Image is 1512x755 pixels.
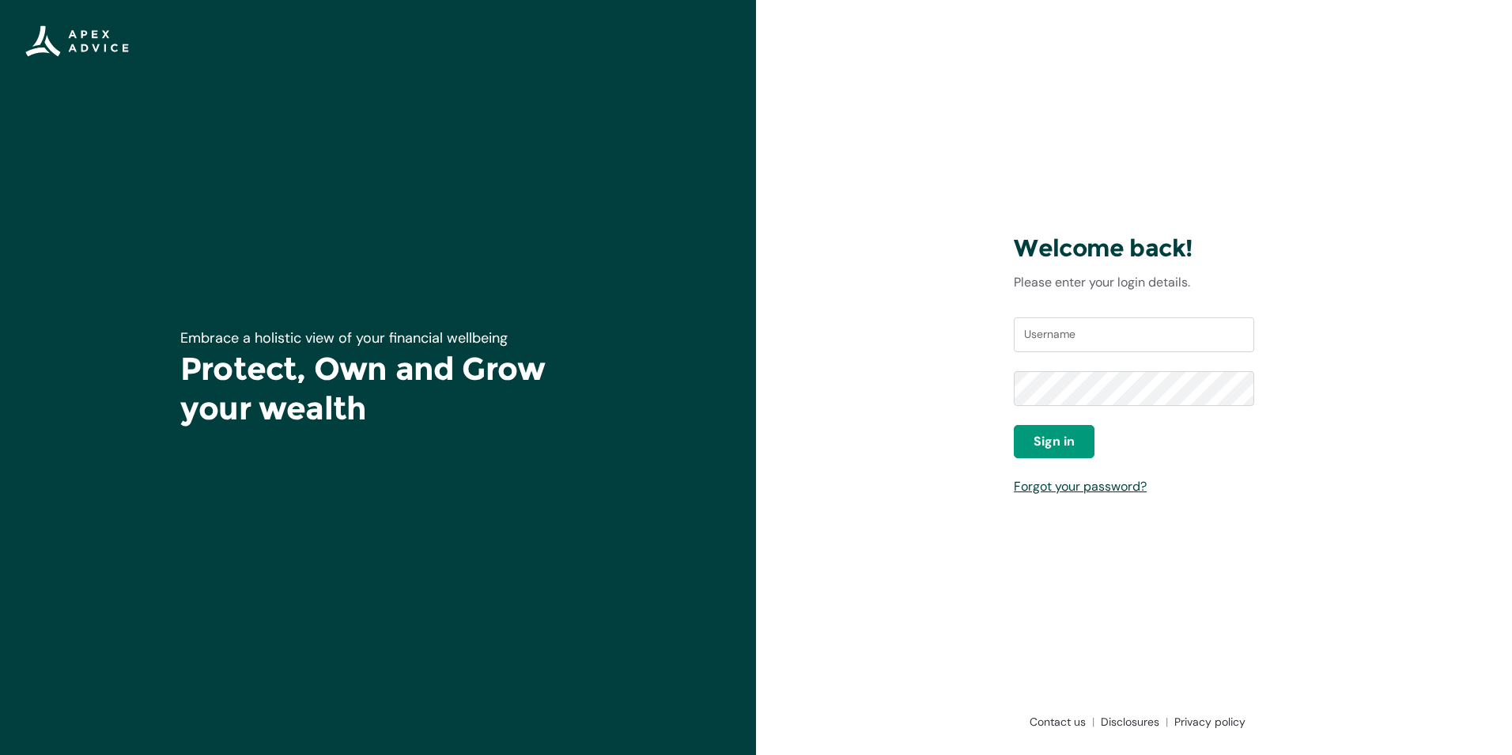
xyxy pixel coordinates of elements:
input: Username [1014,317,1254,352]
img: Apex Advice Group [25,25,129,57]
a: Forgot your password? [1014,478,1147,495]
a: Privacy policy [1168,714,1246,730]
span: Embrace a holistic view of your financial wellbeing [180,328,508,347]
p: Please enter your login details. [1014,273,1254,292]
a: Disclosures [1094,714,1168,730]
button: Sign in [1014,425,1094,458]
a: Contact us [1023,714,1094,730]
h1: Protect, Own and Grow your wealth [180,349,576,428]
span: Sign in [1034,432,1075,451]
h3: Welcome back! [1014,233,1254,264]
